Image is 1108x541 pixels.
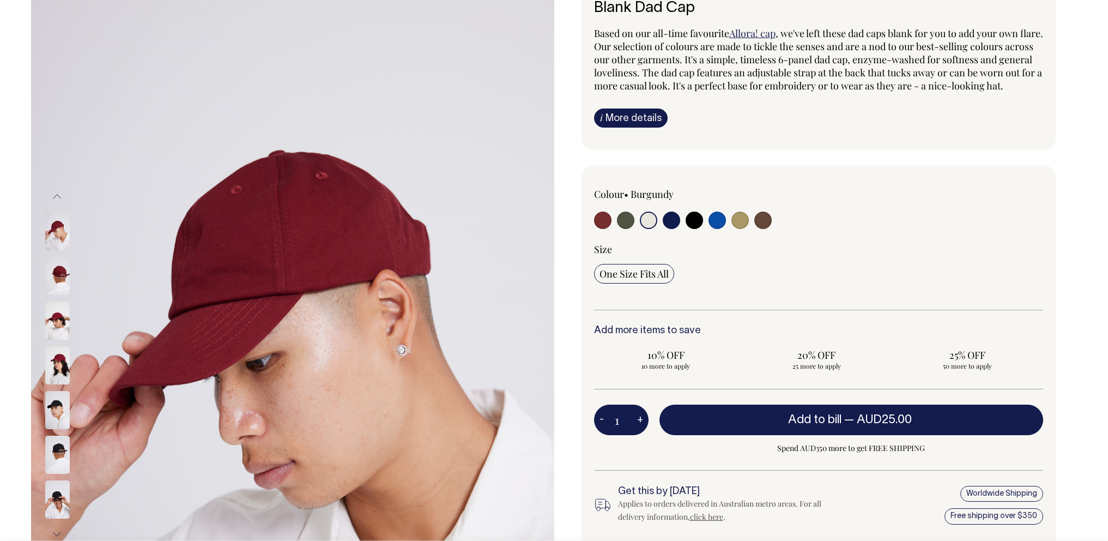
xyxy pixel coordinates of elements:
button: Previous [49,184,65,209]
img: black [45,436,70,474]
div: Colour [594,188,774,201]
span: Add to bill [788,414,841,425]
a: iMore details [594,109,668,128]
span: , we've left these dad caps blank for you to add your own flare. Our selection of colours are mad... [594,27,1043,92]
h6: Get this by [DATE] [618,486,839,497]
h6: Add more items to save [594,326,1043,336]
span: 10% OFF [600,348,733,362]
button: Add to bill —AUD25.00 [659,405,1043,435]
label: Burgundy [631,188,674,201]
input: One Size Fits All [594,264,674,284]
button: + [632,409,649,431]
button: - [594,409,609,431]
img: burgundy [45,212,70,250]
span: AUD25.00 [857,414,912,425]
span: • [624,188,628,201]
input: 10% OFF 10 more to apply [594,345,738,374]
span: Spend AUD350 more to get FREE SHIPPING [659,442,1043,455]
a: click here [690,512,723,522]
img: burgundy [45,302,70,340]
img: burgundy [45,346,70,384]
span: 20% OFF [750,348,883,362]
div: Applies to orders delivered in Australian metro areas. For all delivery information, . [618,497,839,524]
span: i [600,112,603,123]
span: Based on our all-time favourite [594,27,729,40]
img: black [45,391,70,429]
input: 25% OFF 50 more to apply [895,345,1040,374]
span: One Size Fits All [600,267,669,280]
div: Size [594,243,1043,256]
span: 50 more to apply [901,362,1034,370]
span: 25% OFF [901,348,1034,362]
img: black [45,480,70,519]
img: burgundy [45,257,70,295]
input: 20% OFF 25 more to apply [744,345,889,374]
a: Allora! cap [729,27,776,40]
span: — [844,414,915,425]
span: 25 more to apply [750,362,883,370]
span: 10 more to apply [600,362,733,370]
